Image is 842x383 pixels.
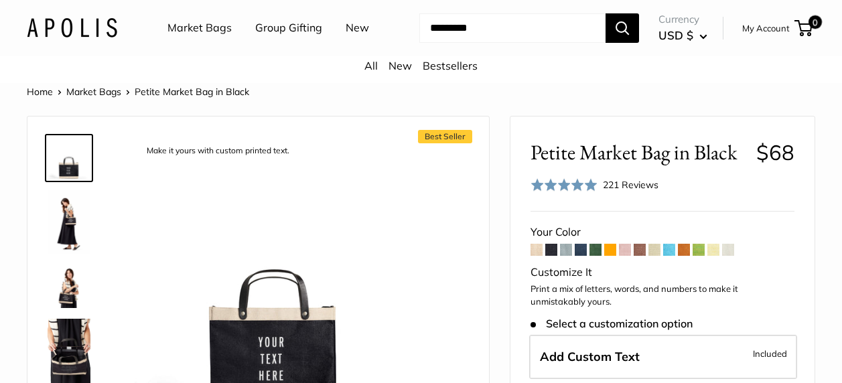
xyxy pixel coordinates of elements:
img: Apolis [27,18,117,37]
a: Bestsellers [423,59,478,72]
a: Petite Market Bag in Black [45,262,93,311]
a: New [346,18,369,38]
div: Your Color [531,222,794,242]
div: Make it yours with custom printed text. [140,142,296,160]
div: Customize It [531,262,794,283]
span: Best Seller [418,130,472,143]
p: Print a mix of letters, words, and numbers to make it unmistakably yours. [531,283,794,309]
span: USD $ [658,28,693,42]
span: Petite Market Bag in Black [135,86,249,98]
span: 0 [809,15,822,29]
a: My Account [742,20,790,36]
span: Included [753,346,787,362]
label: Add Custom Text [529,335,797,379]
img: Petite Market Bag in Black [48,190,90,254]
button: USD $ [658,25,707,46]
a: Group Gifting [255,18,322,38]
nav: Breadcrumb [27,83,249,100]
span: Select a customization option [531,317,692,330]
img: Petite Market Bag in Black [48,319,90,383]
span: Petite Market Bag in Black [531,140,746,165]
span: 221 Reviews [603,179,658,191]
span: $68 [756,139,794,165]
button: Search [606,13,639,43]
a: All [364,59,378,72]
input: Search... [419,13,606,43]
a: 0 [796,20,813,36]
a: description_Make it yours with custom printed text. [45,134,93,182]
span: Add Custom Text [540,349,640,364]
img: Petite Market Bag in Black [48,265,90,308]
img: description_Make it yours with custom printed text. [48,137,90,179]
a: New [389,59,412,72]
span: Currency [658,10,707,29]
a: Petite Market Bag in Black [45,187,93,257]
a: Home [27,86,53,98]
a: Market Bags [66,86,121,98]
a: Market Bags [167,18,232,38]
